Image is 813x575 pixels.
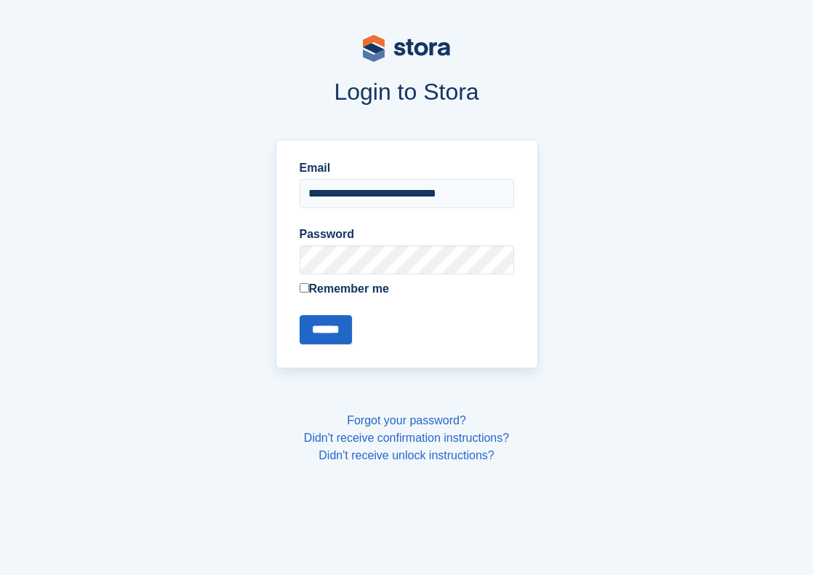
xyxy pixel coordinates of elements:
[363,35,450,62] img: stora-logo-53a41332b3708ae10de48c4981b4e9114cc0af31d8433b30ea865607fb682f29.svg
[347,414,466,427] a: Forgot your password?
[300,283,309,293] input: Remember me
[79,79,734,105] h1: Login to Stora
[304,432,509,444] a: Didn't receive confirmation instructions?
[300,226,514,243] label: Password
[319,449,494,461] a: Didn't receive unlock instructions?
[300,159,514,177] label: Email
[300,280,514,298] label: Remember me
